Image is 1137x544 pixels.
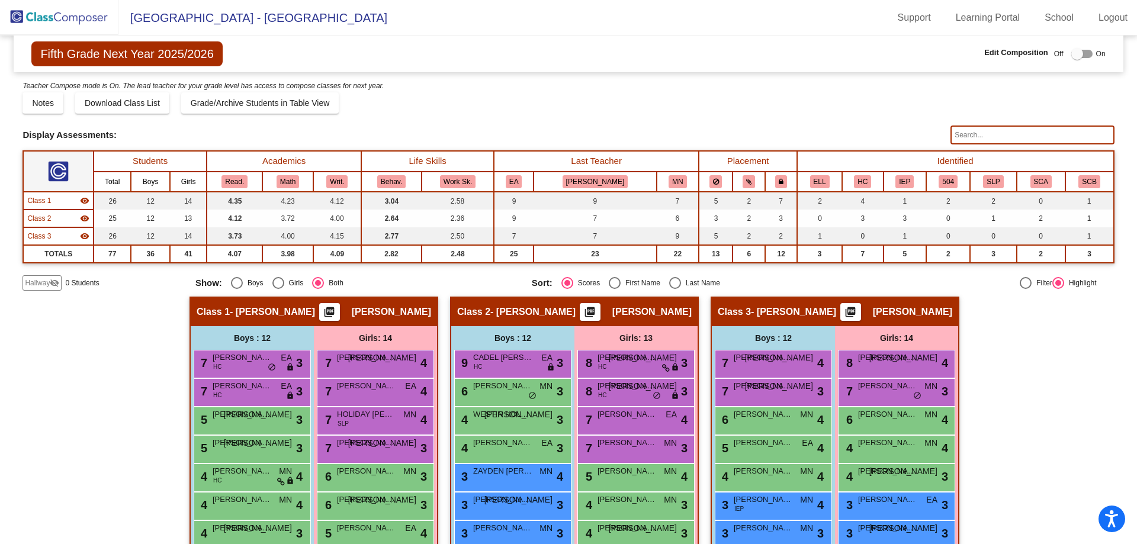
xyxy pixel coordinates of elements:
[213,391,221,400] span: HC
[268,363,276,372] span: do_not_disturb_alt
[198,385,207,398] span: 7
[653,391,661,401] span: do_not_disturb_alt
[361,227,422,245] td: 2.77
[734,437,793,449] span: [PERSON_NAME]
[405,380,416,392] span: EA
[557,382,563,400] span: 3
[547,363,555,372] span: lock
[213,408,272,420] span: [PERSON_NAME]
[946,8,1030,27] a: Learning Portal
[284,278,304,288] div: Girls
[494,245,534,263] td: 25
[1032,278,1052,288] div: Filter
[817,382,824,400] span: 3
[800,408,813,421] span: MN
[924,380,937,392] span: MN
[207,227,262,245] td: 3.73
[873,306,952,318] span: [PERSON_NAME]
[286,363,294,372] span: lock
[322,385,332,398] span: 7
[322,306,336,323] mat-icon: picture_as_pdf
[170,227,207,245] td: 14
[313,192,361,210] td: 4.12
[198,356,207,369] span: 7
[361,245,422,263] td: 2.82
[797,151,1114,172] th: Identified
[532,278,553,288] span: Sort:
[950,125,1114,144] input: Search...
[598,380,657,392] span: [PERSON_NAME]
[926,192,970,210] td: 2
[719,385,728,398] span: 7
[324,278,343,288] div: Both
[797,227,842,245] td: 1
[361,151,494,172] th: Life Skills
[835,326,958,350] div: Girls: 14
[574,326,698,350] div: Girls: 13
[765,192,797,210] td: 7
[494,151,699,172] th: Last Teacher
[207,151,361,172] th: Academics
[80,231,89,241] mat-icon: visibility
[195,278,222,288] span: Show:
[765,227,797,245] td: 2
[810,175,830,188] button: ELL
[23,192,94,210] td: Natalie Coble - Natalie Coble
[681,354,688,372] span: 3
[422,210,494,227] td: 2.36
[23,130,117,140] span: Display Assessments:
[451,326,574,350] div: Boys : 12
[541,437,553,449] span: EA
[884,227,927,245] td: 1
[557,411,563,429] span: 3
[884,172,927,192] th: Individualized Education Plan
[337,408,396,420] span: HOLIDAY [PERSON_NAME]
[27,195,51,206] span: Class 1
[699,192,733,210] td: 5
[681,411,688,429] span: 4
[213,465,272,477] span: [PERSON_NAME]
[25,278,50,288] span: Hallway
[557,354,563,372] span: 3
[671,391,679,401] span: lock
[352,306,431,318] span: [PERSON_NAME]
[1064,278,1097,288] div: Highlight
[1017,227,1065,245] td: 0
[797,210,842,227] td: 0
[207,192,262,210] td: 4.35
[279,465,292,478] span: MN
[440,175,476,188] button: Work Sk.
[1078,175,1100,188] button: SCB
[671,363,679,372] span: lock
[131,210,170,227] td: 12
[734,380,793,392] span: [PERSON_NAME]
[230,306,315,318] span: - [PERSON_NAME]
[718,306,751,318] span: Class 3
[494,192,534,210] td: 9
[94,245,131,263] td: 77
[858,352,917,363] span: [PERSON_NAME]
[765,210,797,227] td: 3
[65,278,99,288] span: 0 Students
[361,192,422,210] td: 3.04
[681,278,720,288] div: Last Name
[213,362,221,371] span: HC
[213,352,272,363] span: [PERSON_NAME]
[733,210,765,227] td: 2
[338,419,349,428] span: SLP
[80,214,89,223] mat-icon: visibility
[895,175,914,188] button: IEP
[843,306,857,323] mat-icon: picture_as_pdf
[942,411,948,429] span: 4
[534,192,656,210] td: 9
[751,306,836,318] span: - [PERSON_NAME]
[534,172,656,192] th: Julia Altenhofen
[27,231,51,242] span: Class 3
[458,385,468,398] span: 6
[699,245,733,263] td: 13
[27,213,51,224] span: Class 2
[842,210,883,227] td: 3
[473,352,532,363] span: CADEL [PERSON_NAME]
[131,192,170,210] td: 12
[657,172,699,192] th: Mary Nordwall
